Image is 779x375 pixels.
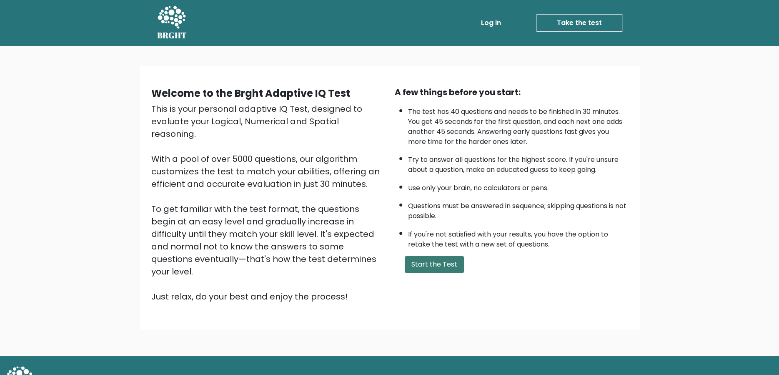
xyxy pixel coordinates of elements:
[151,103,385,303] div: This is your personal adaptive IQ Test, designed to evaluate your Logical, Numerical and Spatial ...
[536,14,622,32] a: Take the test
[151,86,350,100] b: Welcome to the Brght Adaptive IQ Test
[408,151,628,175] li: Try to answer all questions for the highest score. If you're unsure about a question, make an edu...
[408,179,628,193] li: Use only your brain, no calculators or pens.
[395,86,628,98] div: A few things before you start:
[408,103,628,147] li: The test has 40 questions and needs to be finished in 30 minutes. You get 45 seconds for the firs...
[157,30,187,40] h5: BRGHT
[408,225,628,249] li: If you're not satisfied with your results, you have the option to retake the test with a new set ...
[157,3,187,43] a: BRGHT
[405,256,464,273] button: Start the Test
[408,197,628,221] li: Questions must be answered in sequence; skipping questions is not possible.
[478,15,504,31] a: Log in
